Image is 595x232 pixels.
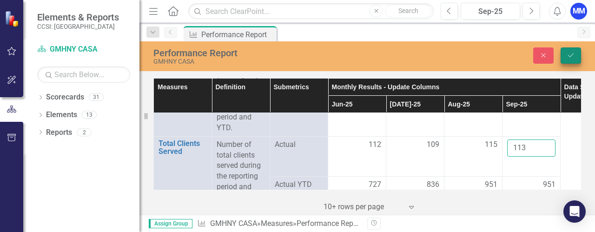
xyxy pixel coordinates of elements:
div: 13 [82,111,97,119]
a: GMHNY CASA [210,219,257,228]
button: MM [570,3,587,20]
span: 951 [485,179,497,190]
span: 836 [427,179,439,190]
input: Search Below... [37,66,130,83]
a: Scorecards [46,92,84,103]
input: Search ClearPoint... [188,3,434,20]
div: 2 [77,128,92,136]
span: 112 [369,139,381,150]
span: 115 [485,139,497,150]
small: CCSI: [GEOGRAPHIC_DATA] [37,23,119,30]
span: 727 [369,179,381,190]
div: Sep-25 [464,6,517,17]
p: Number of total clients served during the reporting period and YTD. [217,139,265,203]
div: 31 [89,93,104,101]
span: 951 [543,179,555,190]
div: GMHNY CASA [153,58,387,65]
div: Performance Report [201,29,274,40]
img: ClearPoint Strategy [5,11,21,27]
a: GMHNY CASA [37,44,130,55]
button: Search [385,5,431,18]
span: Elements & Reports [37,12,119,23]
span: Assign Group [149,219,192,228]
a: Reports [46,127,72,138]
div: Performance Report [297,219,362,228]
button: Sep-25 [461,3,520,20]
span: 109 [427,139,439,150]
span: Actual [275,139,323,150]
span: Search [398,7,418,14]
span: Actual YTD [275,179,323,190]
a: Measures [261,219,293,228]
div: » » [197,219,360,229]
a: Total Clients Served [159,139,207,156]
div: Performance Report [153,48,387,58]
div: Open Intercom Messenger [563,200,586,223]
a: Elements [46,110,77,120]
